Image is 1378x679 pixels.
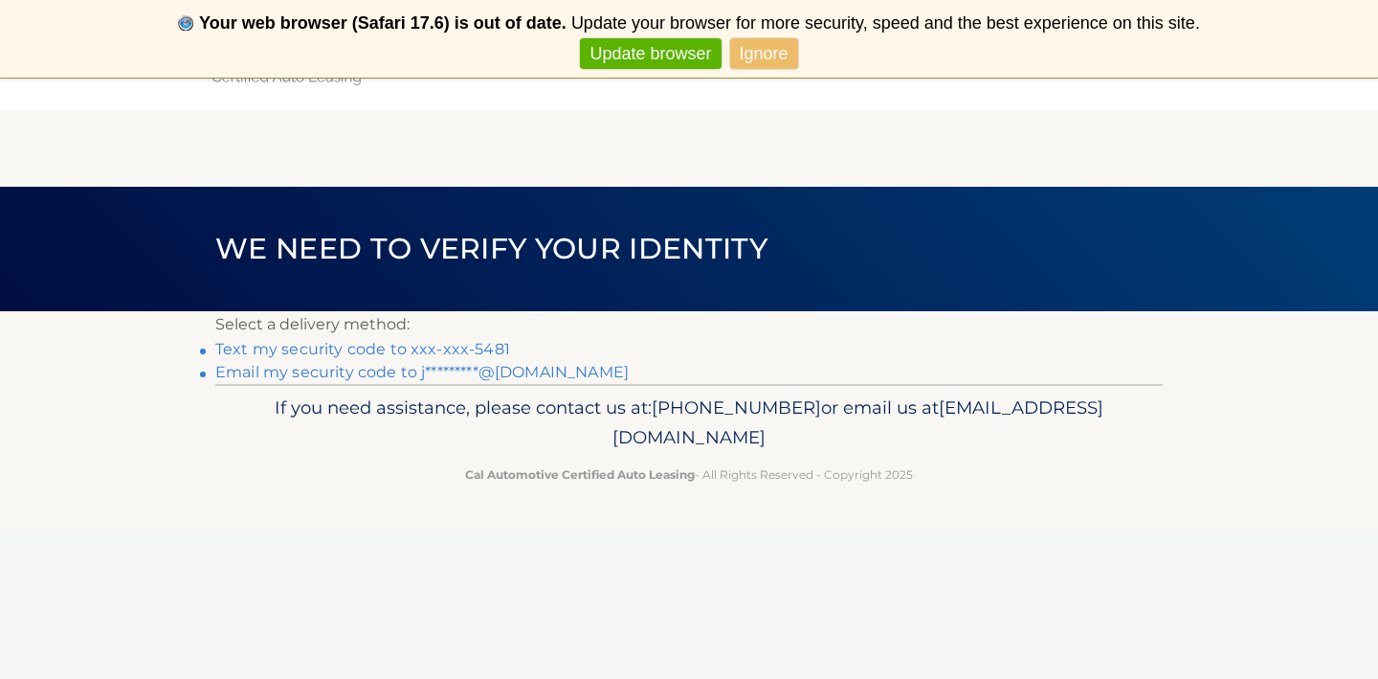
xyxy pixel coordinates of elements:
[215,340,510,358] a: Text my security code to xxx-xxx-5481
[215,311,1163,338] p: Select a delivery method:
[465,467,695,482] strong: Cal Automotive Certified Auto Leasing
[228,393,1150,454] p: If you need assistance, please contact us at: or email us at
[215,231,767,266] span: We need to verify your identity
[730,38,798,70] a: Ignore
[199,13,567,33] b: Your web browser (Safari 17.6) is out of date.
[580,38,721,70] a: Update browser
[215,363,629,381] a: Email my security code to j*********@[DOMAIN_NAME]
[571,13,1200,33] span: Update your browser for more security, speed and the best experience on this site.
[228,464,1150,485] p: - All Rights Reserved - Copyright 2025
[652,396,821,419] span: [PHONE_NUMBER]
